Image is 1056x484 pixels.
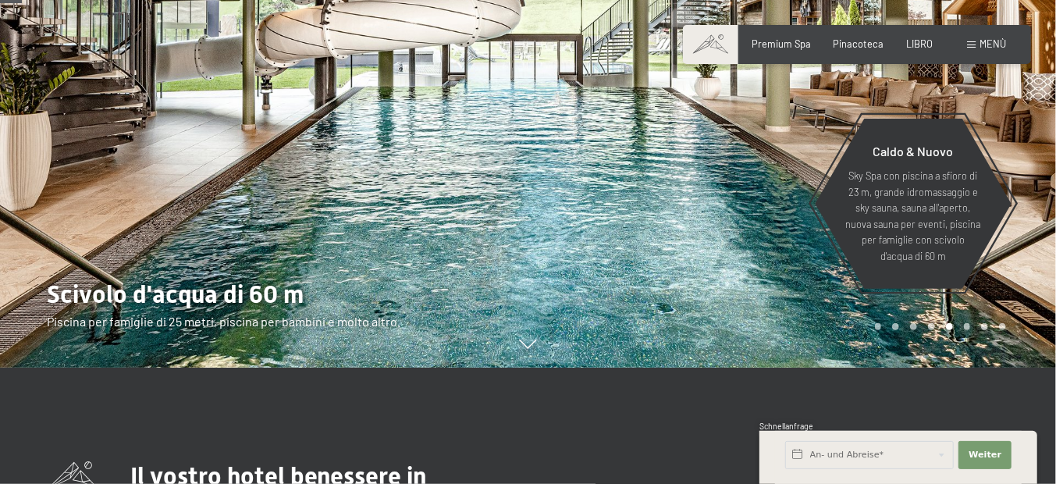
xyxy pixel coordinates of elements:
[752,37,812,50] a: Premium Spa
[958,441,1012,469] button: Weiter
[759,422,813,431] span: Schnellanfrage
[964,323,971,330] div: Giostra Pagina 6
[892,323,899,330] div: Giostra Pagina 2
[873,144,954,158] span: Caldo & Nuovo
[875,323,882,330] div: Giostra Pagina 1
[869,323,1006,330] div: Impaginazione a carosello
[845,168,981,264] p: Sky Spa con piscina a sfioro di 23 m, grande idromassaggio e sky sauna, sauna all'aperto, nuova s...
[999,323,1006,330] div: Giostra Pagina 8
[910,323,917,330] div: Giostra Pagina 3
[834,37,884,50] a: Pinacoteca
[969,449,1001,461] span: Weiter
[928,323,935,330] div: Giostra Pagina 4
[906,37,933,50] a: LIBRO
[946,323,953,330] div: Carosello Pagina 5 (Diapositiva corrente)
[814,118,1012,290] a: Caldo & Nuovo Sky Spa con piscina a sfioro di 23 m, grande idromassaggio e sky sauna, sauna all'a...
[980,37,1006,50] span: Menù
[981,323,988,330] div: Giostra Pagina 7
